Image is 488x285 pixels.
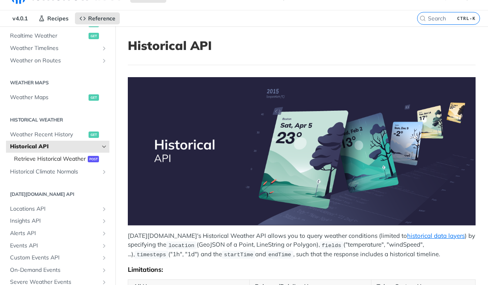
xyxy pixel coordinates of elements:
[6,79,109,86] h2: Weather Maps
[6,215,109,227] a: Insights APIShow subpages for Insights API
[34,12,73,24] a: Recipes
[14,155,86,163] span: Retrieve Historical Weather
[224,252,253,258] span: startTime
[128,265,476,273] div: Limitations:
[10,143,99,151] span: Historical API
[128,231,476,259] p: [DATE][DOMAIN_NAME]'s Historical Weather API allows you to query weather conditions (limited to )...
[101,45,107,52] button: Show subpages for Weather Timelines
[322,242,341,248] span: fields
[6,240,109,252] a: Events APIShow subpages for Events API
[89,132,99,138] span: get
[10,94,87,102] span: Weather Maps
[455,14,478,22] kbd: CTRL-K
[10,242,99,250] span: Events API
[6,141,109,153] a: Historical APIHide subpages for Historical API
[6,191,109,198] h2: [DATE][DOMAIN_NAME] API
[101,255,107,261] button: Show subpages for Custom Events API
[6,30,109,42] a: Realtime Weatherget
[101,267,107,273] button: Show subpages for On-Demand Events
[6,92,109,104] a: Weather Mapsget
[10,266,99,274] span: On-Demand Events
[88,15,115,22] span: Reference
[137,252,166,258] span: timesteps
[128,77,476,225] img: Historical-API.png
[101,243,107,249] button: Show subpages for Events API
[10,44,99,52] span: Weather Timelines
[47,15,69,22] span: Recipes
[10,153,109,165] a: Retrieve Historical Weatherpost
[168,242,194,248] span: location
[88,156,99,162] span: post
[128,38,476,53] h1: Historical API
[89,94,99,101] span: get
[75,12,120,24] a: Reference
[6,252,109,264] a: Custom Events APIShow subpages for Custom Events API
[101,58,107,64] button: Show subpages for Weather on Routes
[6,203,109,215] a: Locations APIShow subpages for Locations API
[6,129,109,141] a: Weather Recent Historyget
[89,33,99,39] span: get
[10,205,99,213] span: Locations API
[10,168,99,176] span: Historical Climate Normals
[6,166,109,178] a: Historical Climate NormalsShow subpages for Historical Climate Normals
[407,232,465,239] a: historical data layers
[10,131,87,139] span: Weather Recent History
[101,230,107,237] button: Show subpages for Alerts API
[419,15,426,22] svg: Search
[268,252,291,258] span: endTime
[6,116,109,124] h2: Historical Weather
[101,206,107,212] button: Show subpages for Locations API
[10,254,99,262] span: Custom Events API
[6,264,109,276] a: On-Demand EventsShow subpages for On-Demand Events
[6,227,109,239] a: Alerts APIShow subpages for Alerts API
[6,42,109,54] a: Weather TimelinesShow subpages for Weather Timelines
[10,229,99,237] span: Alerts API
[101,143,107,150] button: Hide subpages for Historical API
[6,55,109,67] a: Weather on RoutesShow subpages for Weather on Routes
[8,12,32,24] span: v4.0.1
[128,77,476,225] span: Expand image
[101,218,107,224] button: Show subpages for Insights API
[10,217,99,225] span: Insights API
[10,57,99,65] span: Weather on Routes
[10,32,87,40] span: Realtime Weather
[101,169,107,175] button: Show subpages for Historical Climate Normals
